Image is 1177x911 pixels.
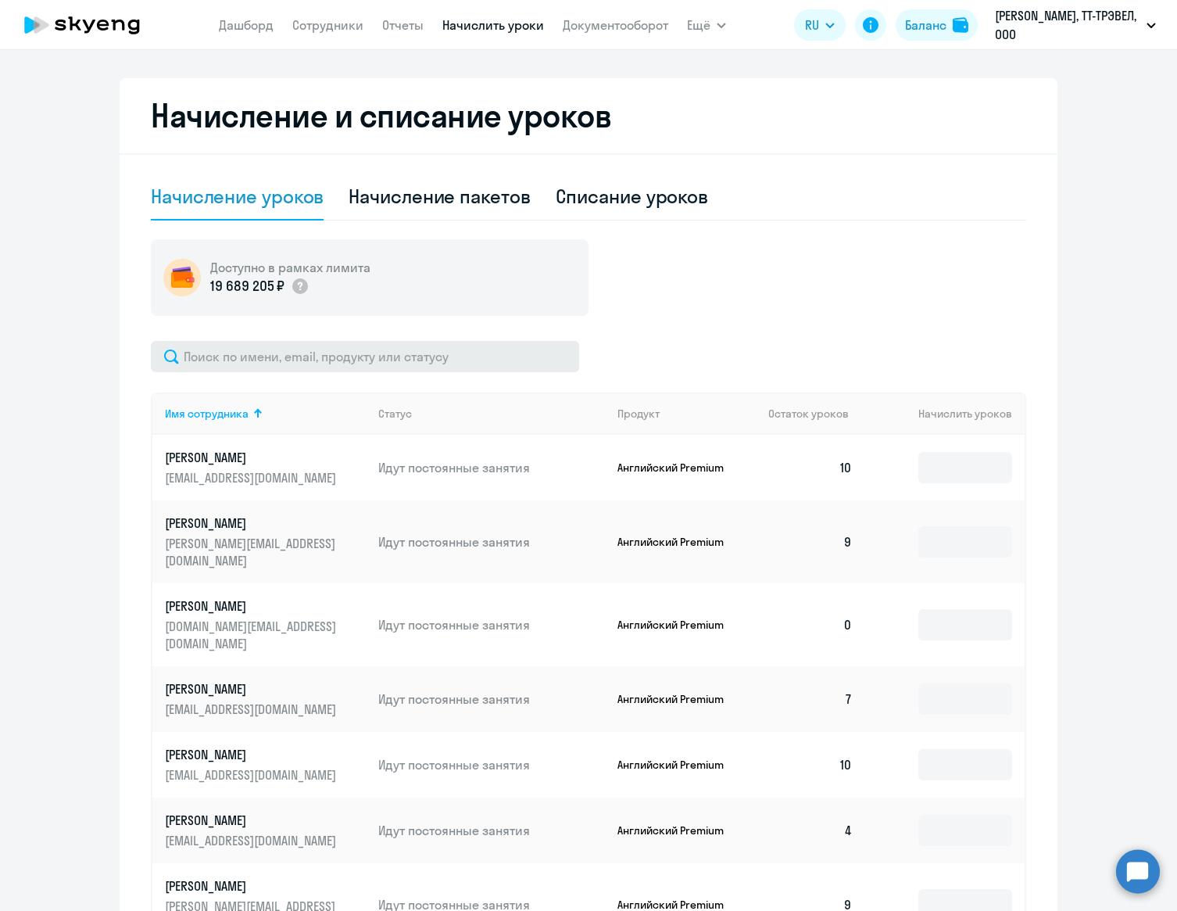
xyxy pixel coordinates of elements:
[349,184,530,209] div: Начисление пакетов
[687,9,726,41] button: Ещё
[165,618,340,652] p: [DOMAIN_NAME][EMAIL_ADDRESS][DOMAIN_NAME]
[768,407,849,421] span: Остаток уроков
[292,17,363,33] a: Сотрудники
[756,500,865,583] td: 9
[165,449,366,486] a: [PERSON_NAME][EMAIL_ADDRESS][DOMAIN_NAME]
[617,823,735,837] p: Английский Premium
[151,184,324,209] div: Начисление уроков
[165,407,249,421] div: Имя сотрудника
[865,393,1025,435] th: Начислить уроков
[151,341,579,372] input: Поиск по имени, email, продукту или статусу
[617,692,735,706] p: Английский Premium
[995,6,1140,44] p: [PERSON_NAME], ТТ-ТРЭВЕЛ, ООО
[756,798,865,863] td: 4
[165,832,340,849] p: [EMAIL_ADDRESS][DOMAIN_NAME]
[165,701,340,718] p: [EMAIL_ADDRESS][DOMAIN_NAME]
[556,184,709,209] div: Списание уроков
[617,461,735,475] p: Английский Premium
[210,259,370,276] h5: Доступно в рамках лимита
[165,746,340,763] p: [PERSON_NAME]
[165,597,366,652] a: [PERSON_NAME][DOMAIN_NAME][EMAIL_ADDRESS][DOMAIN_NAME]
[617,535,735,549] p: Английский Premium
[165,812,366,849] a: [PERSON_NAME][EMAIL_ADDRESS][DOMAIN_NAME]
[165,877,340,895] p: [PERSON_NAME]
[805,16,819,34] span: RU
[378,756,605,773] p: Идут постоянные занятия
[794,9,846,41] button: RU
[617,407,757,421] div: Продукт
[563,17,668,33] a: Документооборот
[756,732,865,798] td: 10
[378,616,605,633] p: Идут постоянные занятия
[165,597,340,615] p: [PERSON_NAME]
[165,469,340,486] p: [EMAIL_ADDRESS][DOMAIN_NAME]
[896,9,978,41] button: Балансbalance
[617,758,735,772] p: Английский Premium
[165,515,366,569] a: [PERSON_NAME][PERSON_NAME][EMAIL_ADDRESS][DOMAIN_NAME]
[617,407,660,421] div: Продукт
[442,17,544,33] a: Начислить уроки
[210,276,284,296] p: 19 689 205 ₽
[768,407,865,421] div: Остаток уроков
[687,16,710,34] span: Ещё
[165,680,340,698] p: [PERSON_NAME]
[165,449,340,466] p: [PERSON_NAME]
[378,533,605,551] p: Идут постоянные занятия
[617,618,735,632] p: Английский Premium
[165,680,366,718] a: [PERSON_NAME][EMAIL_ADDRESS][DOMAIN_NAME]
[378,822,605,839] p: Идут постоянные занятия
[378,407,605,421] div: Статус
[165,766,340,784] p: [EMAIL_ADDRESS][DOMAIN_NAME]
[756,583,865,666] td: 0
[378,407,412,421] div: Статус
[163,259,201,296] img: wallet-circle.png
[953,17,968,33] img: balance
[165,407,366,421] div: Имя сотрудника
[165,535,340,569] p: [PERSON_NAME][EMAIL_ADDRESS][DOMAIN_NAME]
[987,6,1164,44] button: [PERSON_NAME], ТТ-ТРЭВЕЛ, ООО
[378,690,605,708] p: Идут постоянные занятия
[165,746,366,784] a: [PERSON_NAME][EMAIL_ADDRESS][DOMAIN_NAME]
[219,17,274,33] a: Дашборд
[382,17,424,33] a: Отчеты
[165,515,340,532] p: [PERSON_NAME]
[905,16,946,34] div: Баланс
[165,812,340,829] p: [PERSON_NAME]
[151,97,1026,134] h2: Начисление и списание уроков
[756,435,865,500] td: 10
[756,666,865,732] td: 7
[378,459,605,476] p: Идут постоянные занятия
